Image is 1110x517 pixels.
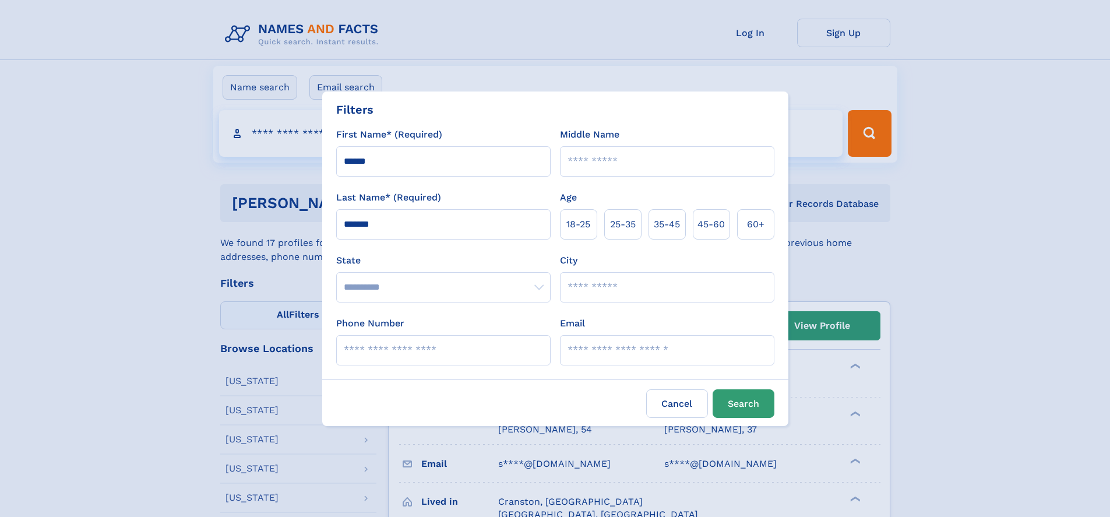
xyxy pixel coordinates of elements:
[560,254,577,268] label: City
[610,217,636,231] span: 25‑35
[560,128,619,142] label: Middle Name
[646,389,708,418] label: Cancel
[713,389,774,418] button: Search
[336,191,441,205] label: Last Name* (Required)
[336,101,373,118] div: Filters
[747,217,764,231] span: 60+
[336,254,551,268] label: State
[697,217,725,231] span: 45‑60
[566,217,590,231] span: 18‑25
[336,128,442,142] label: First Name* (Required)
[560,191,577,205] label: Age
[560,316,585,330] label: Email
[654,217,680,231] span: 35‑45
[336,316,404,330] label: Phone Number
